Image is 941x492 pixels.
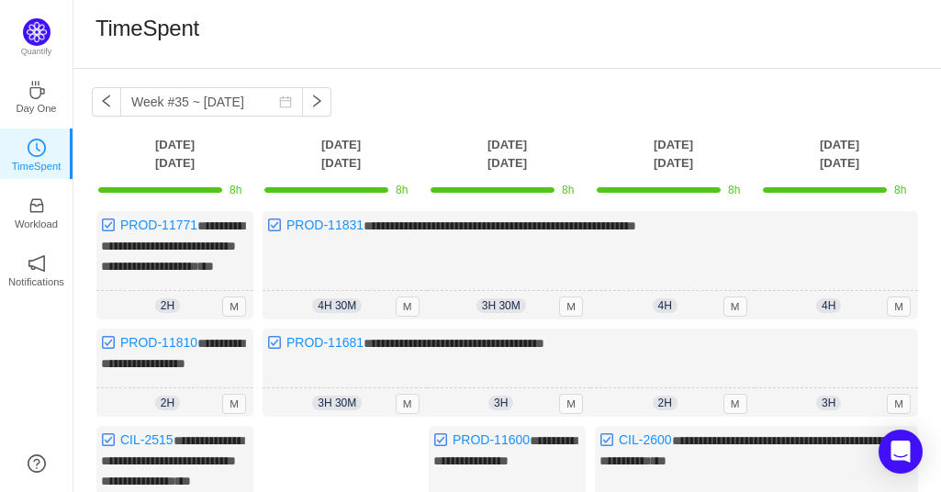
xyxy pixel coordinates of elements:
[222,296,246,317] span: M
[728,184,740,196] span: 8h
[476,298,526,313] span: 3h 30m
[120,335,197,350] a: PROD-11810
[28,81,46,99] i: icon: coffee
[101,335,116,350] img: 10318
[92,87,121,117] button: icon: left
[619,432,672,447] a: CIL-2600
[312,396,362,410] span: 3h 30m
[28,196,46,215] i: icon: inbox
[396,184,408,196] span: 8h
[258,135,424,173] th: [DATE] [DATE]
[894,184,906,196] span: 8h
[756,135,923,173] th: [DATE] [DATE]
[590,135,756,173] th: [DATE] [DATE]
[816,298,841,313] span: 4h
[816,396,841,410] span: 3h
[28,139,46,157] i: icon: clock-circle
[599,432,614,447] img: 10318
[267,218,282,232] img: 10318
[286,335,364,350] a: PROD-11681
[155,396,180,410] span: 2h
[21,46,52,59] p: Quantify
[488,396,513,410] span: 3h
[12,158,62,174] p: TimeSpent
[92,135,258,173] th: [DATE] [DATE]
[267,335,282,350] img: 10318
[16,100,56,117] p: Day One
[120,218,197,232] a: PROD-11771
[120,87,303,117] input: Select a week
[887,394,911,414] span: M
[28,202,46,220] a: icon: inboxWorkload
[28,454,46,473] a: icon: question-circle
[653,396,678,410] span: 2h
[101,218,116,232] img: 10318
[302,87,331,117] button: icon: right
[286,218,364,232] a: PROD-11831
[230,184,241,196] span: 8h
[433,432,448,447] img: 10318
[101,432,116,447] img: 10318
[312,298,362,313] span: 4h 30m
[28,254,46,273] i: icon: notification
[723,296,747,317] span: M
[28,86,46,105] a: icon: coffeeDay One
[396,296,420,317] span: M
[28,260,46,278] a: icon: notificationNotifications
[879,430,923,474] div: Open Intercom Messenger
[723,394,747,414] span: M
[28,144,46,162] a: icon: clock-circleTimeSpent
[562,184,574,196] span: 8h
[559,394,583,414] span: M
[653,298,678,313] span: 4h
[15,216,58,232] p: Workload
[279,95,292,108] i: icon: calendar
[222,394,246,414] span: M
[8,274,64,290] p: Notifications
[396,394,420,414] span: M
[155,298,180,313] span: 2h
[424,135,590,173] th: [DATE] [DATE]
[559,296,583,317] span: M
[95,15,199,42] h1: TimeSpent
[887,296,911,317] span: M
[453,432,530,447] a: PROD-11600
[120,432,174,447] a: CIL-2515
[23,18,50,46] img: Quantify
